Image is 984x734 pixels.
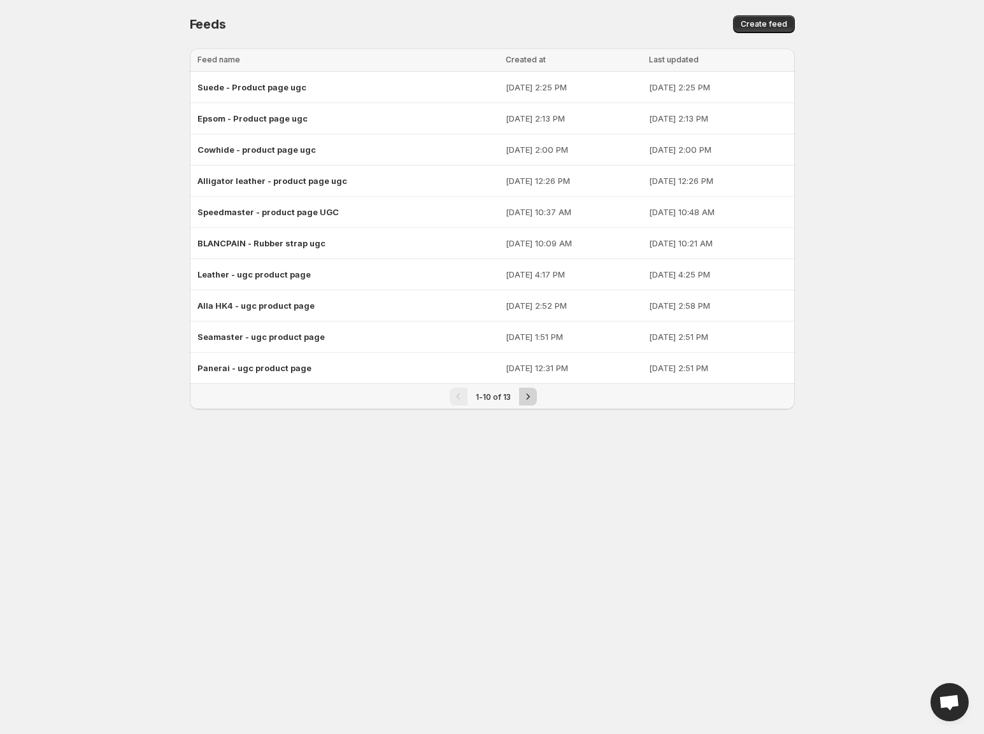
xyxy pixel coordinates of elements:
span: Alligator leather - product page ugc [197,176,347,186]
p: [DATE] 10:21 AM [649,237,787,250]
span: Cowhide - product page ugc [197,145,316,155]
div: Open chat [931,683,969,721]
span: Create feed [741,19,787,29]
p: [DATE] 1:51 PM [506,330,641,343]
p: [DATE] 10:48 AM [649,206,787,218]
span: Panerai - ugc product page [197,363,311,373]
p: [DATE] 10:37 AM [506,206,641,218]
span: Alla HK4 - ugc product page [197,300,315,311]
button: Create feed [733,15,795,33]
span: Feeds [190,17,226,32]
p: [DATE] 2:13 PM [506,112,641,125]
p: [DATE] 4:17 PM [506,268,641,281]
span: Leather - ugc product page [197,269,311,279]
p: [DATE] 2:51 PM [649,362,787,374]
p: [DATE] 2:58 PM [649,299,787,312]
p: [DATE] 2:52 PM [506,299,641,312]
span: 1-10 of 13 [476,392,511,402]
p: [DATE] 2:25 PM [506,81,641,94]
p: [DATE] 12:26 PM [649,174,787,187]
p: [DATE] 12:26 PM [506,174,641,187]
span: Last updated [649,55,699,64]
p: [DATE] 2:00 PM [506,143,641,156]
span: Seamaster - ugc product page [197,332,325,342]
p: [DATE] 2:25 PM [649,81,787,94]
button: Next [519,388,537,406]
span: Feed name [197,55,240,64]
span: Created at [506,55,546,64]
span: Speedmaster - product page UGC [197,207,339,217]
p: [DATE] 2:51 PM [649,330,787,343]
span: Epsom - Product page ugc [197,113,308,124]
p: [DATE] 2:13 PM [649,112,787,125]
nav: Pagination [190,383,795,409]
span: Suede - Product page ugc [197,82,306,92]
span: BLANCPAIN - Rubber strap ugc [197,238,325,248]
p: [DATE] 2:00 PM [649,143,787,156]
p: [DATE] 4:25 PM [649,268,787,281]
p: [DATE] 12:31 PM [506,362,641,374]
p: [DATE] 10:09 AM [506,237,641,250]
